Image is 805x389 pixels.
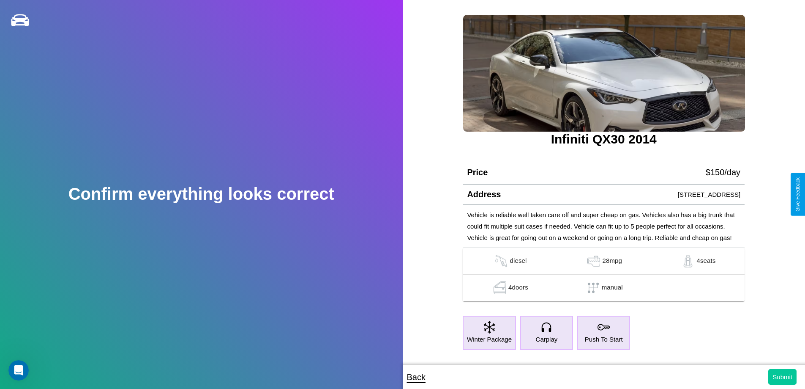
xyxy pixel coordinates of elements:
[463,132,745,146] h3: Infiniti QX30 2014
[508,281,528,294] p: 4 doors
[706,165,740,180] p: $ 150 /day
[8,360,29,381] iframe: Intercom live chat
[585,334,623,345] p: Push To Start
[510,255,527,268] p: diesel
[678,189,740,200] p: [STREET_ADDRESS]
[585,255,602,268] img: gas
[68,185,334,204] h2: Confirm everything looks correct
[463,248,745,301] table: simple table
[467,190,501,199] h4: Address
[679,255,696,268] img: gas
[467,209,740,243] p: Vehicle is reliable well taken care off and super cheap on gas. Vehicles also has a big trunk tha...
[602,281,623,294] p: manual
[467,168,488,177] h4: Price
[768,369,797,385] button: Submit
[795,177,801,212] div: Give Feedback
[536,334,558,345] p: Carplay
[602,255,622,268] p: 28 mpg
[493,255,510,268] img: gas
[696,255,715,268] p: 4 seats
[491,281,508,294] img: gas
[407,370,426,385] p: Back
[467,334,512,345] p: Winter Package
